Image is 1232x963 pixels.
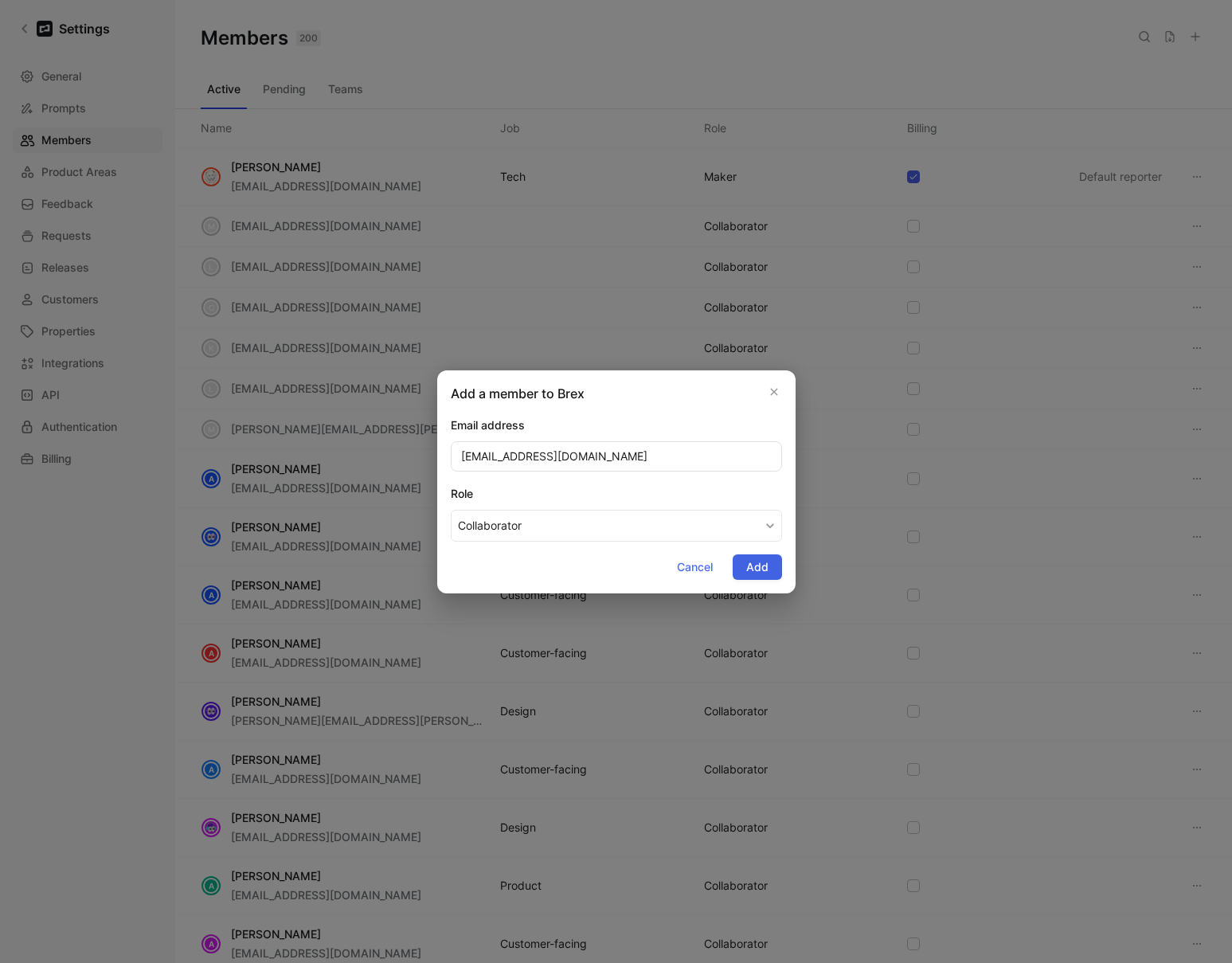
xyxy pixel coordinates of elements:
button: Cancel [663,554,726,580]
h2: Add a member to Brex [451,384,585,403]
span: Cancel [677,558,713,577]
button: Role [451,510,782,542]
input: example@cycle.app [451,441,782,472]
span: Add [746,558,769,577]
button: Add [733,554,782,580]
div: Role [451,484,782,503]
div: Email address [451,416,782,435]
